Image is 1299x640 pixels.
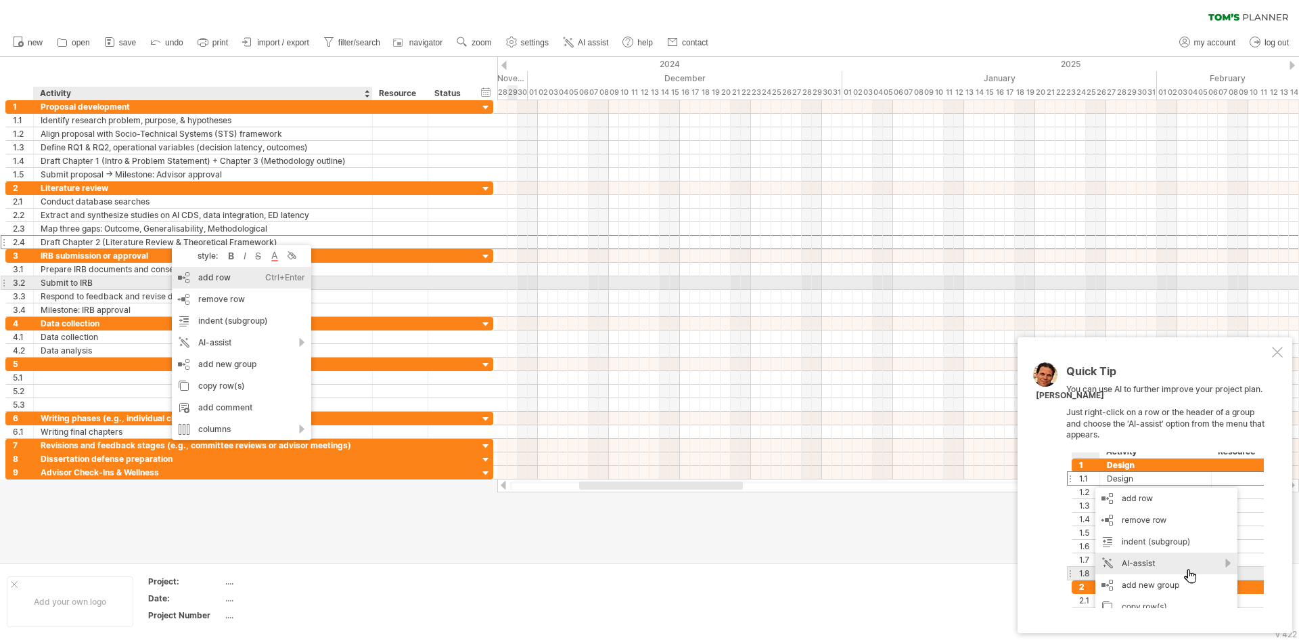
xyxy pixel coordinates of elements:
div: 2.1 [13,195,33,208]
span: import / export [257,38,309,47]
div: Tuesday, 7 January 2025 [903,85,913,100]
div: Friday, 17 January 2025 [1005,85,1015,100]
span: print [212,38,228,47]
a: my account [1176,34,1239,51]
div: Monday, 23 December 2024 [751,85,761,100]
div: Saturday, 14 December 2024 [660,85,670,100]
div: add comment [172,397,311,419]
div: Friday, 29 November 2024 [507,85,518,100]
div: Wednesday, 18 December 2024 [700,85,710,100]
div: Friday, 7 February 2025 [1218,85,1228,100]
a: save [101,34,140,51]
div: 2.4 [13,236,33,249]
span: remove row [198,294,245,304]
a: undo [147,34,187,51]
div: Map three gaps: Outcome, Generalisability, Methodological [41,222,365,235]
div: Sunday, 26 January 2025 [1096,85,1106,100]
div: Draft Chapter 2 (Literature Review & Theoretical Framework) [41,236,365,249]
div: 5.3 [13,398,33,411]
div: 3.1 [13,263,33,276]
div: December 2024 [528,71,842,85]
div: Monday, 2 December 2024 [538,85,548,100]
a: log out [1246,34,1293,51]
div: 3.2 [13,276,33,289]
div: Conduct database searches [41,195,365,208]
div: 8 [13,452,33,465]
div: .... [225,593,339,604]
div: Respond to feedback and revise documents [41,290,365,303]
span: help [637,38,653,47]
div: Wednesday, 22 January 2025 [1055,85,1066,100]
div: Sunday, 19 January 2025 [1025,85,1035,100]
div: 5.2 [13,385,33,398]
span: AI assist [578,38,608,47]
div: Monday, 16 December 2024 [680,85,690,100]
a: AI assist [560,34,612,51]
div: Wednesday, 25 December 2024 [771,85,781,100]
div: Literature review [41,182,365,194]
div: Milestone: IRB approval [41,303,365,316]
div: Thursday, 2 January 2025 [852,85,863,100]
div: 7 [13,439,33,452]
div: Friday, 10 January 2025 [934,85,944,100]
span: save [119,38,136,47]
div: January 2025 [842,71,1157,85]
div: Saturday, 8 February 2025 [1228,85,1238,100]
div: 1 [13,100,33,113]
div: Writing phases (e.g., individual chapters or sections) [41,412,365,425]
div: Data analysis [41,344,365,357]
span: contact [682,38,708,47]
div: 1.3 [13,141,33,154]
div: indent (subgroup) [172,310,311,332]
div: add row [172,267,311,289]
div: 2.2 [13,209,33,221]
div: Tuesday, 21 January 2025 [1045,85,1055,100]
div: Saturday, 11 January 2025 [944,85,954,100]
div: 2 [13,182,33,194]
div: Monday, 10 February 2025 [1248,85,1258,100]
div: 5.1 [13,371,33,384]
div: add new group [172,354,311,375]
div: Friday, 24 January 2025 [1076,85,1086,100]
div: Extract and synthesize studies on AI CDS, data integration, ED latency [41,209,365,221]
div: Friday, 3 January 2025 [863,85,873,100]
div: Sunday, 5 January 2025 [883,85,893,100]
a: contact [664,34,712,51]
div: Friday, 6 December 2024 [578,85,589,100]
div: .... [225,610,339,621]
span: new [28,38,43,47]
div: Monday, 9 December 2024 [609,85,619,100]
div: Date: [148,593,223,604]
div: Friday, 14 February 2025 [1289,85,1299,100]
div: 5 [13,358,33,370]
div: Project: [148,576,223,587]
div: Tuesday, 24 December 2024 [761,85,771,100]
div: Revisions and feedback stages (e.g., committee reviews or advisor meetings) [41,439,365,452]
a: new [9,34,47,51]
span: undo [165,38,183,47]
div: Saturday, 28 December 2024 [802,85,812,100]
div: Thursday, 13 February 2025 [1279,85,1289,100]
a: import / export [239,34,313,51]
div: 6.1 [13,425,33,438]
div: Thursday, 26 December 2024 [781,85,792,100]
span: navigator [409,38,442,47]
div: Monday, 30 December 2024 [822,85,832,100]
div: Thursday, 23 January 2025 [1066,85,1076,100]
div: Thursday, 16 January 2025 [995,85,1005,100]
div: Tuesday, 31 December 2024 [832,85,842,100]
div: 3.3 [13,290,33,303]
div: 9 [13,466,33,479]
div: Monday, 27 January 2025 [1106,85,1116,100]
div: Friday, 27 December 2024 [792,85,802,100]
div: Define RQ1 & RQ2, operational variables (decision latency, outcomes) [41,141,365,154]
div: Monday, 3 February 2025 [1177,85,1187,100]
div: 3 [13,249,33,262]
div: Saturday, 1 February 2025 [1157,85,1167,100]
div: Align proposal with Socio-Technical Systems (STS) framework [41,127,365,140]
div: Advisor Check-Ins & Wellness [41,466,365,479]
span: open [72,38,90,47]
div: Thursday, 28 November 2024 [497,85,507,100]
div: Thursday, 5 December 2024 [568,85,578,100]
a: open [53,34,94,51]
